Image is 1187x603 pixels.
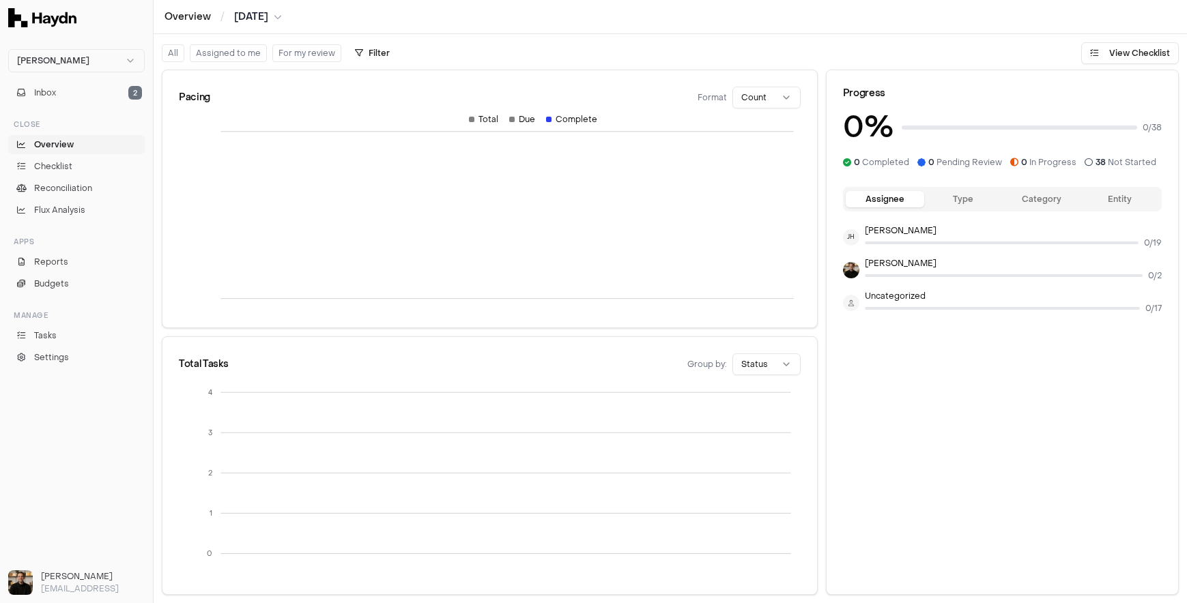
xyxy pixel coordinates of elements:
[272,44,341,62] button: For my review
[8,135,145,154] a: Overview
[347,42,398,64] button: Filter
[234,10,282,24] button: [DATE]
[843,229,859,246] span: JH
[34,182,92,194] span: Reconciliation
[34,329,57,342] span: Tasks
[8,326,145,345] a: Tasks
[1081,42,1179,64] button: View Checklist
[34,87,56,99] span: Inbox
[843,262,859,278] img: Ole Heine
[1096,157,1156,168] span: Not Started
[843,87,1162,100] div: Progress
[1081,191,1159,207] button: Entity
[865,225,1162,236] p: [PERSON_NAME]
[34,138,74,151] span: Overview
[162,44,184,62] button: All
[8,570,33,595] img: Ole Heine
[509,114,535,125] div: Due
[210,509,212,518] tspan: 1
[8,274,145,293] a: Budgets
[1144,237,1162,248] span: 0 / 19
[369,48,390,59] span: Filter
[924,191,1003,207] button: Type
[928,157,1002,168] span: Pending Review
[8,8,76,27] img: Haydn Logo
[208,428,212,437] tspan: 3
[928,157,934,168] span: 0
[1145,303,1162,314] span: 0 / 17
[165,10,211,24] a: Overview
[843,106,893,149] h3: 0 %
[165,10,282,24] nav: breadcrumb
[234,10,268,24] span: [DATE]
[546,114,597,125] div: Complete
[34,278,69,290] span: Budgets
[8,179,145,198] a: Reconciliation
[41,570,145,583] h3: [PERSON_NAME]
[207,549,212,558] tspan: 0
[8,201,145,220] a: Flux Analysis
[865,258,1162,269] p: [PERSON_NAME]
[1021,157,1076,168] span: In Progress
[218,10,227,23] span: /
[8,113,145,135] div: Close
[179,91,210,104] div: Pacing
[34,256,68,268] span: Reports
[179,357,228,371] div: Total Tasks
[1021,157,1027,168] span: 0
[41,583,145,595] p: [EMAIL_ADDRESS]
[190,44,267,62] button: Assigned to me
[208,388,212,397] tspan: 4
[1148,270,1162,281] span: 0 / 2
[8,83,145,102] button: Inbox2
[208,469,212,477] tspan: 2
[8,252,145,271] a: Reports
[34,160,72,173] span: Checklist
[1096,157,1106,168] span: 38
[698,92,727,103] span: Format
[1143,122,1162,133] span: 0 / 38
[846,191,924,207] button: Assignee
[8,348,145,367] a: Settings
[8,49,145,72] button: [PERSON_NAME]
[8,157,145,176] a: Checklist
[17,55,89,66] span: [PERSON_NAME]
[687,359,727,370] span: Group by:
[34,351,69,364] span: Settings
[865,291,1162,301] p: Uncategorized
[34,204,85,216] span: Flux Analysis
[1002,191,1081,207] button: Category
[469,114,498,125] div: Total
[854,157,909,168] span: Completed
[854,157,860,168] span: 0
[8,304,145,326] div: Manage
[8,231,145,252] div: Apps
